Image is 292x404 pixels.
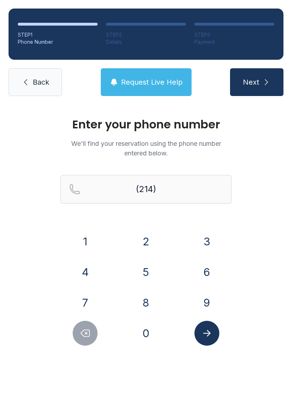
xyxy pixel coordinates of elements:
input: Reservation phone number [61,175,231,203]
button: Submit lookup form [194,321,219,346]
button: 0 [134,321,158,346]
div: STEP 1 [18,31,98,38]
div: Payment [194,38,274,46]
h1: Enter your phone number [61,119,231,130]
div: STEP 3 [194,31,274,38]
button: 9 [194,290,219,315]
button: Delete number [73,321,98,346]
span: Request Live Help [121,77,183,87]
button: 2 [134,229,158,254]
button: 5 [134,260,158,285]
span: Back [33,77,49,87]
button: 8 [134,290,158,315]
button: 7 [73,290,98,315]
div: STEP 2 [106,31,186,38]
button: 4 [73,260,98,285]
button: 6 [194,260,219,285]
button: 1 [73,229,98,254]
span: Next [243,77,259,87]
button: 3 [194,229,219,254]
p: We'll find your reservation using the phone number entered below. [61,139,231,158]
div: Phone Number [18,38,98,46]
div: Details [106,38,186,46]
